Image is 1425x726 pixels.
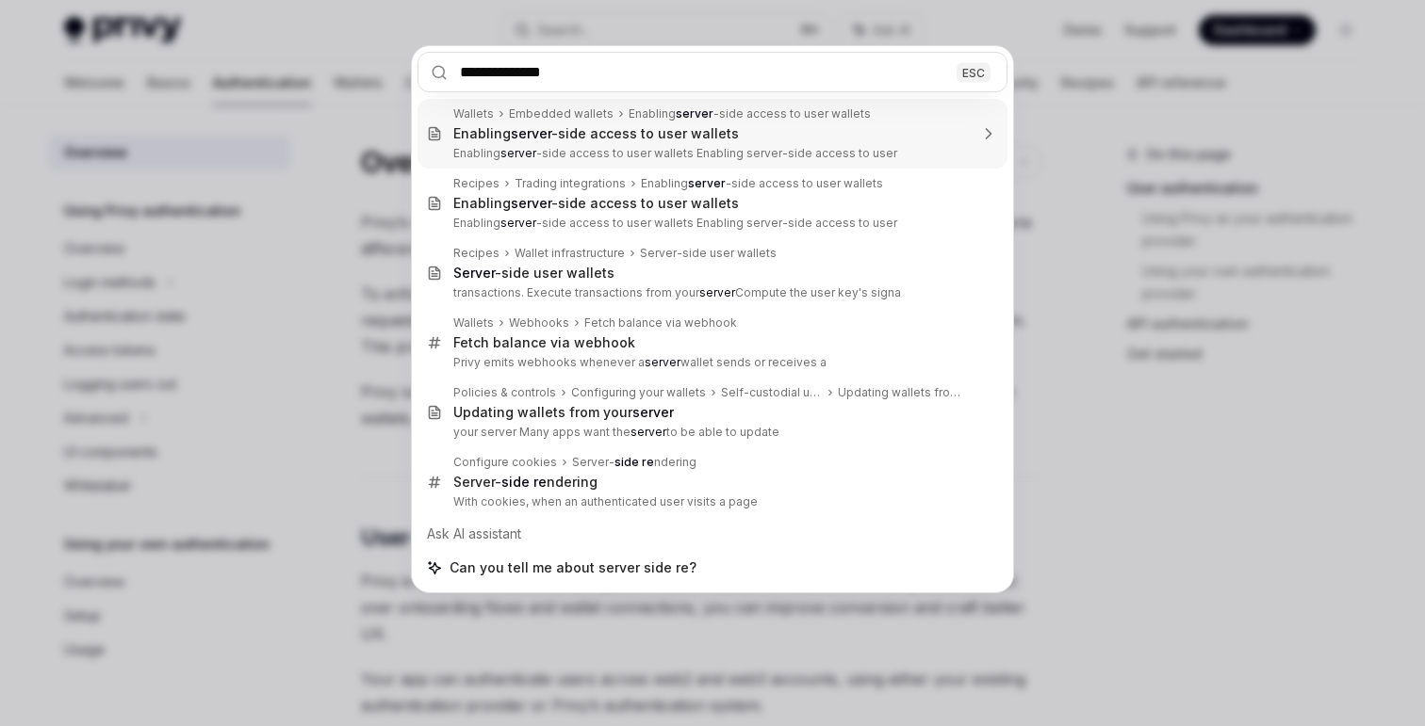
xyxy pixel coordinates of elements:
p: Enabling -side access to user wallets Enabling server-side access to user [453,216,968,231]
div: Server- ndering [453,474,598,491]
b: server [511,125,551,141]
div: Recipes [453,176,500,191]
div: Updating wallets from your [453,404,674,421]
b: server [645,355,680,369]
div: ESC [957,62,991,82]
div: Enabling -side access to user wallets [641,176,883,191]
b: server [500,216,536,230]
b: server [632,404,674,420]
b: server [699,285,735,299]
div: Server-side user wallets [640,246,777,261]
b: server [688,176,726,190]
b: side re [501,474,547,490]
b: server [631,425,666,439]
span: Can you tell me about server side re? [450,558,696,577]
b: server [511,195,551,211]
div: Server- ndering [572,455,696,470]
div: Recipes [453,246,500,261]
div: Fetch balance via webhook [584,315,737,331]
p: With cookies, when an authenticated user visits a page [453,494,968,509]
p: transactions. Execute transactions from your Compute the user key's signa [453,285,968,300]
div: Configure cookies [453,455,557,470]
div: Enabling -side access to user wallets [453,195,739,212]
div: Policies & controls [453,385,556,400]
div: Webhooks [509,315,569,331]
div: Enabling -side access to user wallets [629,106,871,121]
b: server [500,146,536,160]
b: Server [453,265,495,281]
div: Configuring your wallets [571,385,706,400]
div: Ask AI assistant [418,517,1007,551]
p: Privy emits webhooks whenever a wallet sends or receives a [453,355,968,370]
b: server [676,106,713,121]
div: Wallets [453,315,494,331]
div: -side user wallets [453,265,614,282]
div: Wallets [453,106,494,121]
div: Wallet infrastructure [515,246,625,261]
div: Self-custodial user wallets [721,385,823,400]
div: Updating wallets from your server [838,385,968,400]
div: Enabling -side access to user wallets [453,125,739,142]
div: Trading integrations [515,176,626,191]
div: Embedded wallets [509,106,614,121]
p: your server Many apps want the to be able to update [453,425,968,440]
div: Fetch balance via webhook [453,334,635,351]
p: Enabling -side access to user wallets Enabling server-side access to user [453,146,968,161]
b: side re [614,455,654,469]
